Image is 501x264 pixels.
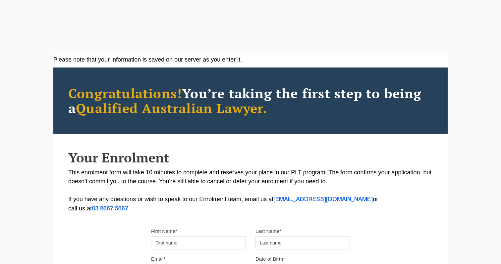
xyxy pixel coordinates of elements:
h2: You’re taking the first step to being a [68,86,433,115]
span: Congratulations! [68,84,182,102]
span: Qualified Australian Lawyer. [76,99,267,117]
input: Last name [255,236,350,249]
label: Email* [151,256,165,262]
h2: Your Enrolment [68,150,433,165]
div: Please note that your information is saved on our server as you enter it. [53,55,448,64]
label: Last Name* [255,228,281,235]
label: Date of Birth* [255,256,285,262]
a: 03 8667 5667 [92,206,128,211]
p: This enrolment form will take 10 minutes to complete and reserves your place in our PLT program. ... [68,168,433,213]
input: First name [151,236,246,249]
label: First Name* [151,228,177,235]
a: [EMAIL_ADDRESS][DOMAIN_NAME] [273,197,373,202]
